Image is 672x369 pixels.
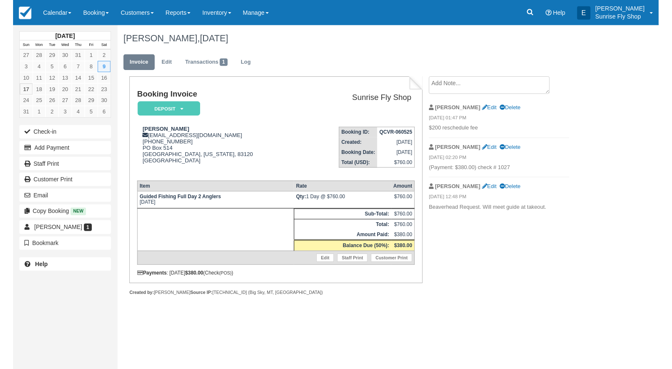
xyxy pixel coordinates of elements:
[59,107,72,119] a: 4
[33,107,46,119] a: 2
[72,107,86,119] a: 5
[474,185,489,191] a: Edit
[7,41,20,50] th: Sun
[420,166,562,174] p: (Payment: $380.00) check # 1027
[330,149,369,159] th: Booking Date:
[20,62,33,73] a: 4
[7,73,20,84] a: 10
[126,193,284,210] td: [DATE]
[86,84,99,96] a: 23
[72,62,86,73] a: 8
[189,33,217,44] span: [DATE]
[126,183,284,193] th: Item
[72,96,86,107] a: 29
[46,41,59,50] th: Wed
[118,293,414,299] div: [PERSON_NAME] [TECHNICAL_ID] (Big Sky, MT, [GEOGRAPHIC_DATA])
[72,41,86,50] th: Fri
[6,223,99,236] a: [PERSON_NAME] 1
[7,62,20,73] a: 3
[209,273,221,278] small: (POS)
[330,159,369,170] th: Total (USD):
[43,33,62,40] strong: [DATE]
[86,107,99,119] a: 6
[46,84,59,96] a: 20
[7,96,20,107] a: 24
[72,84,86,96] a: 22
[33,41,46,50] th: Tue
[330,129,369,139] th: Booking ID:
[72,226,80,234] span: 1
[126,102,186,118] a: Deposit
[118,293,142,298] strong: Created by:
[6,7,19,19] img: checkfront-main-nav-mini-logo.png
[20,84,33,96] a: 18
[168,55,223,71] a: Transactions1
[6,175,99,188] a: Customer Print
[7,107,20,119] a: 31
[284,183,382,193] th: Rate
[58,210,74,217] span: New
[20,50,33,62] a: 28
[209,59,217,67] span: 1
[6,260,99,274] a: Help
[427,185,473,191] strong: [PERSON_NAME]
[59,73,72,84] a: 14
[546,9,559,16] span: Help
[538,10,544,16] i: Help
[474,145,489,152] a: Edit
[59,50,72,62] a: 31
[383,221,406,232] td: $760.00
[126,273,406,279] div: : [DATE] (Check )
[112,34,589,44] h1: [PERSON_NAME],
[174,273,192,279] strong: $380.00
[286,196,296,202] strong: Qty
[362,256,404,265] a: Customer Print
[7,84,20,96] a: 17
[6,207,99,220] button: Copy Booking New
[383,183,406,193] th: Amount
[420,156,562,165] em: [DATE] 02:20 PM
[86,50,99,62] a: 2
[570,6,584,20] div: E
[33,73,46,84] a: 12
[6,191,99,204] button: Email
[86,73,99,84] a: 16
[420,206,562,214] p: Beaverhead Request. Will meet guide at takeout.
[368,139,406,149] td: [DATE]
[427,105,473,112] strong: [PERSON_NAME]
[33,62,46,73] a: 5
[59,41,72,50] th: Thu
[589,4,639,13] p: [PERSON_NAME]
[298,94,403,103] h2: Sunrise Fly Shop
[6,239,99,253] button: Bookmark
[21,226,70,233] span: [PERSON_NAME]
[224,55,247,71] a: Log
[20,107,33,119] a: 1
[492,105,513,112] a: Delete
[59,84,72,96] a: 21
[72,73,86,84] a: 15
[126,273,155,279] strong: Payments
[420,195,562,205] em: [DATE] 12:48 PM
[368,159,406,170] td: $760.00
[126,91,295,100] h1: Booking Invoice
[307,256,324,265] a: Edit
[33,84,46,96] a: 19
[20,41,33,50] th: Mon
[427,145,473,152] strong: [PERSON_NAME]
[46,50,59,62] a: 30
[420,126,562,134] p: $200 reschedule fee
[492,145,513,152] a: Delete
[492,185,513,191] a: Delete
[126,127,295,176] div: [EMAIL_ADDRESS][DOMAIN_NAME] [PHONE_NUMBER] PO Box 514 [GEOGRAPHIC_DATA], [US_STATE], 83120 [GEOG...
[474,105,489,112] a: Edit
[284,242,382,253] th: Balance Due (50%):
[6,127,99,140] button: Check-in
[46,62,59,73] a: 6
[284,221,382,232] th: Total:
[86,41,99,50] th: Sat
[22,264,35,270] b: Help
[46,107,59,119] a: 3
[46,73,59,84] a: 13
[131,127,178,134] strong: [PERSON_NAME]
